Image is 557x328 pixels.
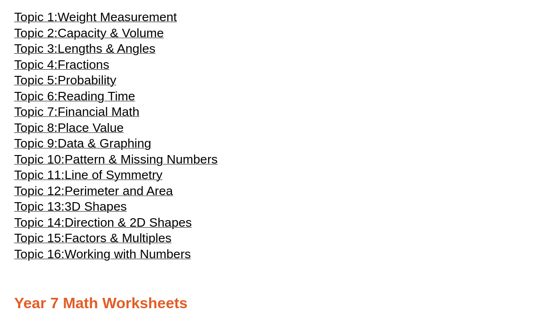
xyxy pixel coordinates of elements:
iframe: Chat Widget [390,221,557,328]
span: Capacity & Volume [58,26,164,41]
span: Topic 6: [14,90,58,104]
span: Topic 15: [14,231,65,246]
span: Financial Math [58,105,139,119]
span: Topic 10: [14,153,65,167]
span: Topic 8: [14,121,58,135]
span: Topic 4: [14,58,58,72]
span: Topic 3: [14,42,58,56]
span: Topic 7: [14,105,58,119]
a: Topic 15:Factors & Multiples [14,236,171,245]
span: Topic 2: [14,26,58,41]
span: Topic 14: [14,216,65,230]
span: Topic 1: [14,10,58,25]
span: Reading Time [58,90,135,104]
span: Line of Symmetry [65,168,162,182]
a: Topic 9:Data & Graphing [14,141,151,150]
a: Topic 13:3D Shapes [14,204,127,213]
span: Perimeter and Area [65,184,173,198]
span: Weight Measurement [58,10,177,25]
span: Topic 12: [14,184,65,198]
a: Topic 12:Perimeter and Area [14,189,173,198]
span: Data & Graphing [58,137,152,151]
a: Topic 7:Financial Math [14,109,139,119]
span: Working with Numbers [65,247,191,262]
span: Topic 11: [14,168,65,182]
a: Topic 16:Working with Numbers [14,252,191,261]
span: Pattern & Missing Numbers [65,153,218,167]
a: Topic 11:Line of Symmetry [14,172,162,182]
a: Topic 1:Weight Measurement [14,15,177,24]
a: Topic 6:Reading Time [14,94,135,103]
a: Topic 14:Direction & 2D Shapes [14,220,192,230]
a: Topic 2:Capacity & Volume [14,31,164,40]
span: 3D Shapes [65,200,127,214]
span: Factors & Multiples [65,231,172,246]
a: Topic 8:Place Value [14,125,124,135]
span: Topic 5: [14,74,58,88]
span: Place Value [58,121,124,135]
span: Topic 16: [14,247,65,262]
a: Topic 10:Pattern & Missing Numbers [14,157,218,166]
span: Probability [58,74,116,88]
span: Topic 9: [14,137,58,151]
a: Topic 5:Probability [14,78,116,87]
a: Topic 3:Lengths & Angles [14,46,155,56]
a: Topic 4:Fractions [14,62,110,72]
span: Fractions [58,58,110,72]
span: Lengths & Angles [58,42,155,56]
h2: Year 7 Math Worksheets [14,294,543,314]
span: Topic 13: [14,200,65,214]
span: Direction & 2D Shapes [65,216,192,230]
